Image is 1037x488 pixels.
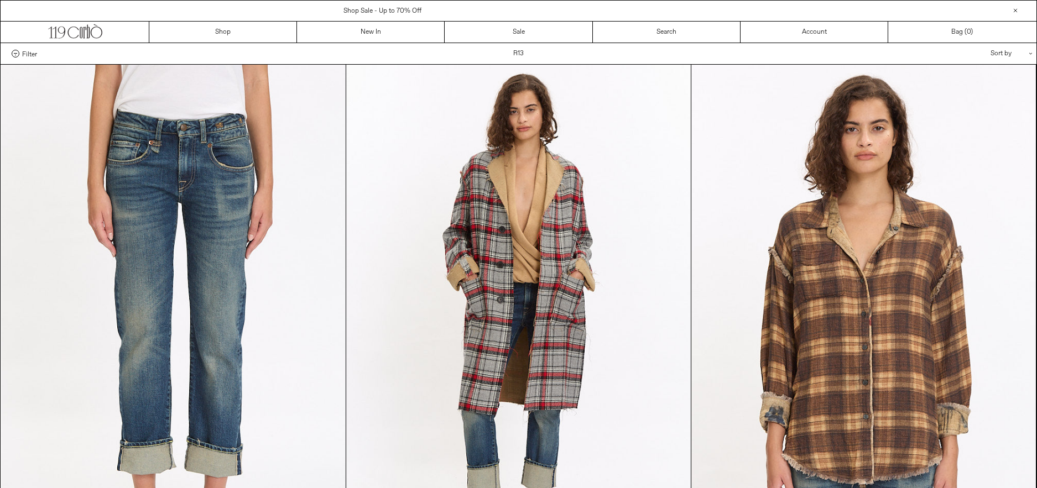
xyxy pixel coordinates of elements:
[741,22,888,43] a: Account
[445,22,592,43] a: Sale
[149,22,297,43] a: Shop
[22,50,37,57] span: Filter
[926,43,1025,64] div: Sort by
[967,28,971,36] span: 0
[297,22,445,43] a: New In
[593,22,741,43] a: Search
[888,22,1036,43] a: Bag ()
[967,27,973,37] span: )
[343,7,421,15] a: Shop Sale - Up to 70% Off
